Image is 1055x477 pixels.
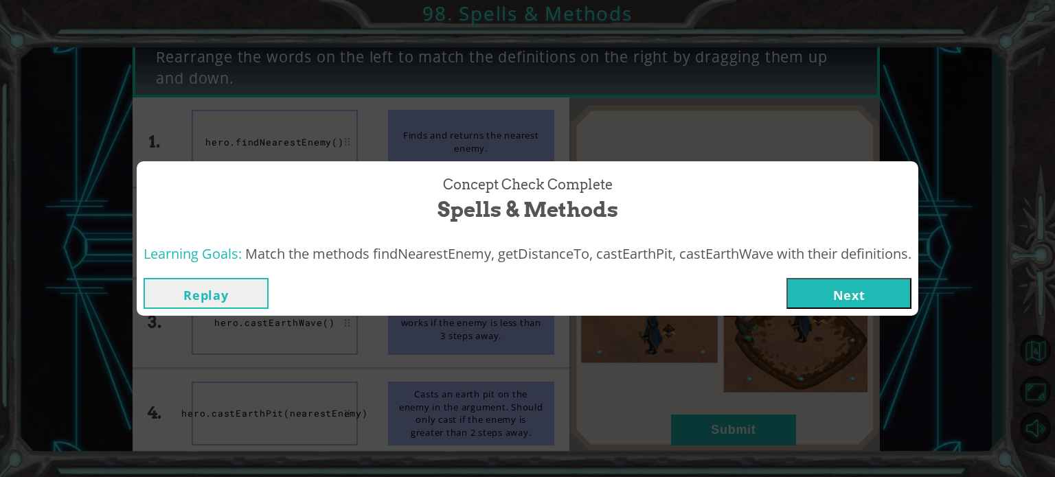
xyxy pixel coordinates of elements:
span: Spells & Methods [438,195,618,224]
span: Match the methods findNearestEnemy, getDistanceTo, castEarthPit, castEarthWave with their definit... [245,244,911,263]
span: Concept Check Complete [443,175,613,195]
button: Replay [144,278,269,309]
button: Next [786,278,911,309]
span: Learning Goals: [144,244,242,263]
